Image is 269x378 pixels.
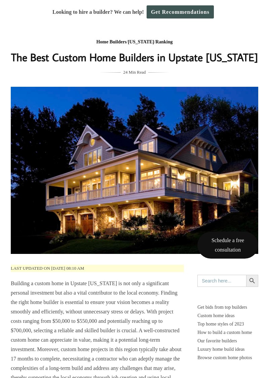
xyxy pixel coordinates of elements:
a: Top home styles of 2023 [197,320,258,328]
a: Get Recommendations [147,5,214,18]
a: Schedule a free consultation [197,232,258,259]
a: [US_STATE] [128,39,154,44]
p: Last updated on [DATE] 08:10 am [11,265,184,272]
a: Home Builders [96,39,126,44]
a: Our favorite builders [197,337,258,345]
svg: Search [248,277,256,285]
a: Browse custom home photos [197,353,258,362]
div: / / [11,38,258,46]
a: Luxury home build ideas [197,345,258,353]
input: Search here... [197,275,246,287]
a: Ranking [155,39,172,44]
span: 24 Min Read [123,69,146,76]
p: Get bids from top builders [197,303,258,311]
a: How to build a custom home [197,328,258,337]
a: Custom home ideas [197,311,258,320]
h1: The Best Custom Home Builders in Upstate [US_STATE] [11,49,258,65]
